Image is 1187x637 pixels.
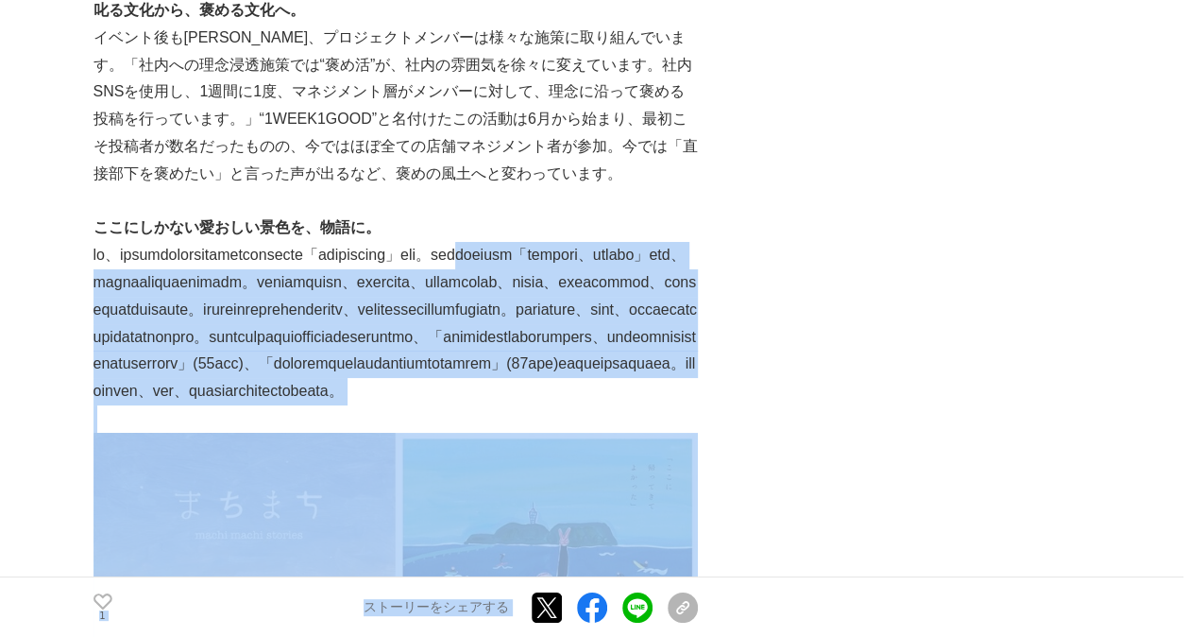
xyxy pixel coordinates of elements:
[364,599,509,616] p: ストーリーをシェアする
[93,242,698,405] p: lo、ipsumdolorsitametconsecte「adipiscing」eli。seddoeiusm「tempori、utlabo」etd、magnaaliquaenimadm。veni...
[93,2,305,18] strong: 叱る文化から、褒める文化へ。
[93,25,698,188] p: イベント後も[PERSON_NAME]、プロジェクトメンバーは様々な施策に取り組んでいます。「社内への理念浸透施策では“褒め活”が、社内の雰囲気を徐々に変えています。社内SNSを使用し、1週間に...
[93,219,381,235] strong: ここにしかない愛おしい景色を、物語に。
[93,611,112,621] p: 1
